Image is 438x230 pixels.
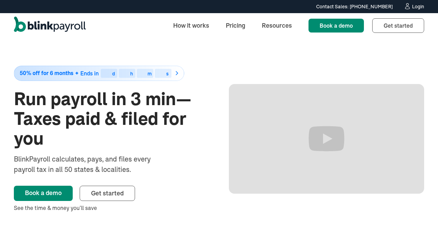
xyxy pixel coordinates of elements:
[80,186,135,201] a: Get started
[316,3,393,10] div: Contact Sales: [PHONE_NUMBER]
[91,189,124,197] span: Get started
[14,204,209,212] div: See the time & money you’ll save
[112,71,115,76] div: d
[14,66,209,81] a: 50% off for 6 monthsEnds indhms
[80,70,99,77] span: Ends in
[384,22,413,29] span: Get started
[309,19,364,33] a: Book a demo
[14,186,73,201] a: Book a demo
[220,18,251,33] a: Pricing
[229,84,424,194] iframe: Run Payroll in 3 min with BlinkPayroll
[14,154,169,175] div: BlinkPayroll calculates, pays, and files every payroll tax in all 50 states & localities.
[148,71,152,76] div: m
[168,18,215,33] a: How it works
[404,3,424,10] a: Login
[14,89,209,149] h1: Run payroll in 3 min—Taxes paid & filed for you
[166,71,169,76] div: s
[320,22,353,29] span: Book a demo
[14,17,86,35] a: home
[412,4,424,9] div: Login
[372,18,424,33] a: Get started
[256,18,297,33] a: Resources
[130,71,133,76] div: h
[20,70,73,76] span: 50% off for 6 months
